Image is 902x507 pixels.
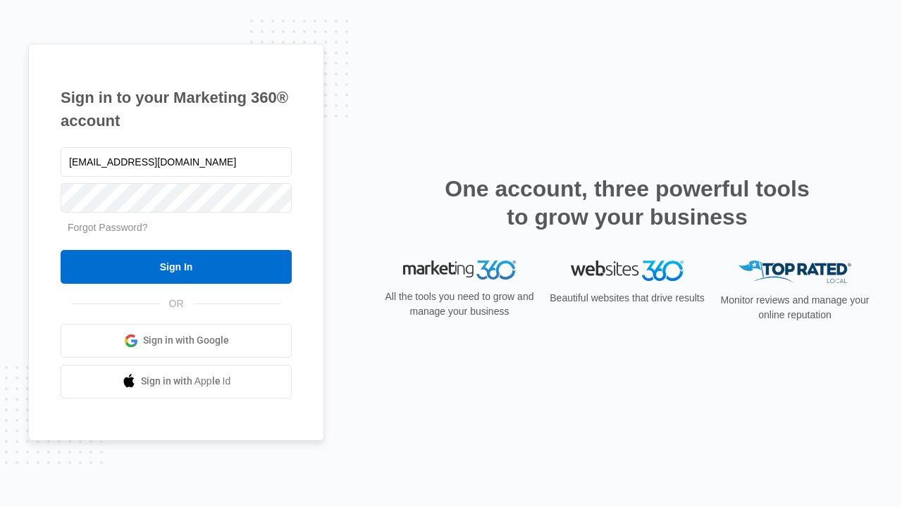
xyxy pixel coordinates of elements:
[739,261,851,284] img: Top Rated Local
[141,374,231,389] span: Sign in with Apple Id
[61,86,292,132] h1: Sign in to your Marketing 360® account
[548,291,706,306] p: Beautiful websites that drive results
[68,222,148,233] a: Forgot Password?
[61,365,292,399] a: Sign in with Apple Id
[571,261,684,281] img: Websites 360
[61,324,292,358] a: Sign in with Google
[61,147,292,177] input: Email
[440,175,814,231] h2: One account, three powerful tools to grow your business
[159,296,194,311] span: OR
[143,333,229,348] span: Sign in with Google
[61,250,292,284] input: Sign In
[381,289,538,319] p: All the tools you need to grow and manage your business
[716,293,874,323] p: Monitor reviews and manage your online reputation
[403,261,516,280] img: Marketing 360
